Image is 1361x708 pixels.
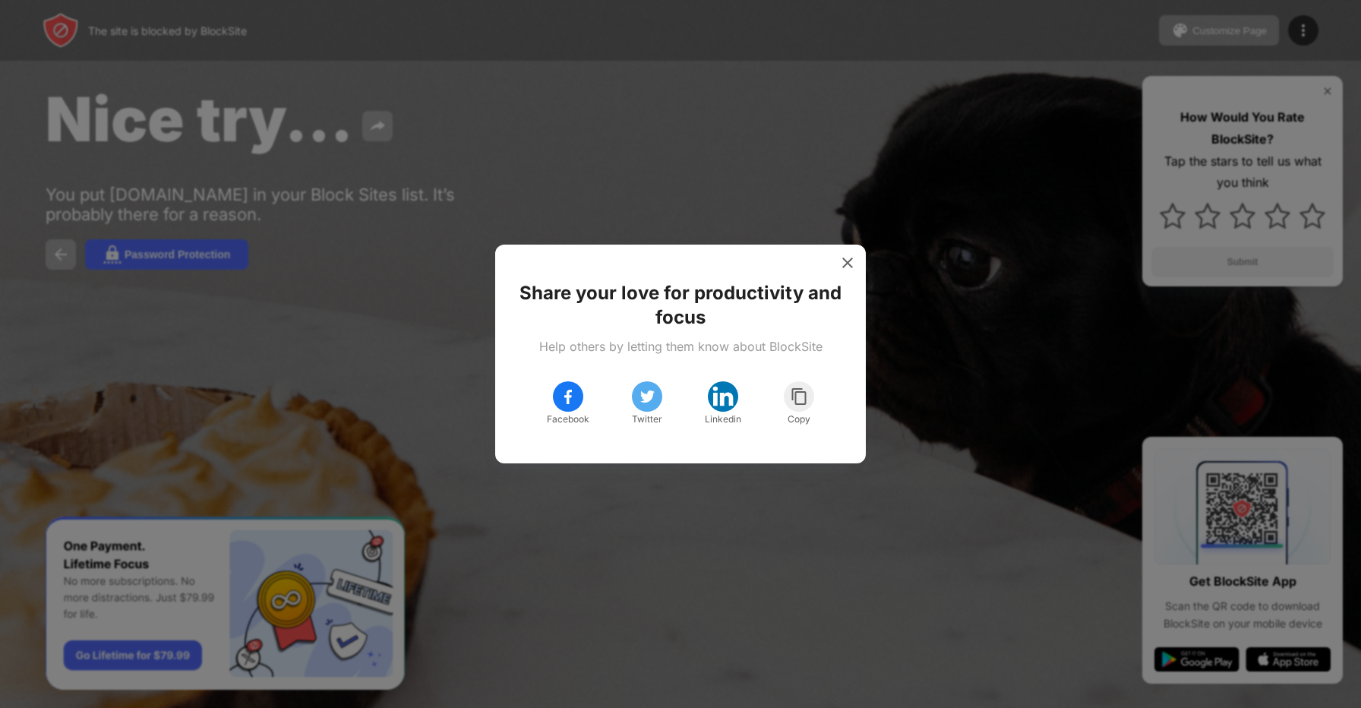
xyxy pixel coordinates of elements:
[638,387,656,406] img: twitter.svg
[790,387,809,406] img: copy.svg
[705,412,741,427] div: Linkedin
[513,281,848,330] div: Share your love for productivity and focus
[547,412,589,427] div: Facebook
[632,412,662,427] div: Twitter
[539,339,823,354] div: Help others by letting them know about BlockSite
[559,387,577,406] img: facebook.svg
[711,384,735,409] img: linkedin.svg
[788,412,810,427] div: Copy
